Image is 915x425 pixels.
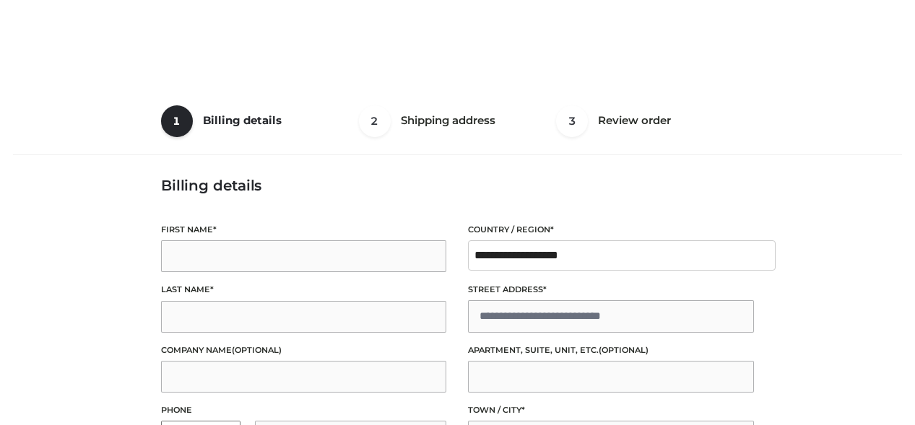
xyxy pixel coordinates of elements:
span: 2 [359,105,391,137]
span: Review order [598,113,671,127]
label: Last name [161,283,447,297]
label: Company name [161,343,447,357]
label: First name [161,223,447,237]
span: Shipping address [401,113,495,127]
span: (optional) [599,345,649,355]
h3: Billing details [161,177,754,194]
span: 3 [556,105,588,137]
label: Phone [161,403,447,417]
span: (optional) [232,345,282,355]
span: 1 [161,105,193,137]
label: Town / City [468,403,754,417]
span: Billing details [203,113,282,127]
label: Apartment, suite, unit, etc. [468,343,754,357]
label: Street address [468,283,754,297]
label: Country / Region [468,223,754,237]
